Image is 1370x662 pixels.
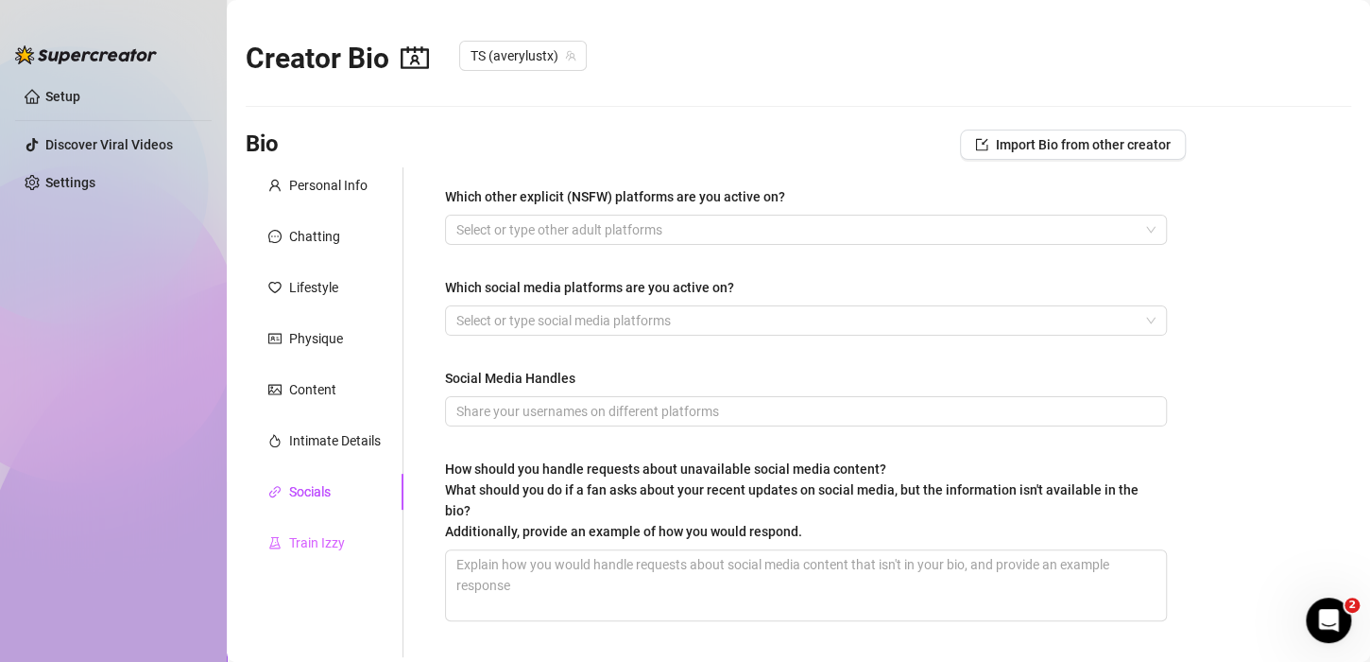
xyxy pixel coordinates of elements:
div: Intimate Details [289,430,381,451]
span: link [268,485,282,498]
label: Which social media platforms are you active on? [445,277,747,298]
span: fire [268,434,282,447]
div: Which social media platforms are you active on? [445,277,734,298]
span: 2 [1344,598,1360,613]
div: Which other explicit (NSFW) platforms are you active on? [445,186,785,207]
span: Import Bio from other creator [996,137,1171,152]
span: import [975,138,988,151]
span: picture [268,383,282,396]
div: Physique [289,328,343,349]
input: Which other explicit (NSFW) platforms are you active on? [456,218,460,241]
h2: Creator Bio [246,41,429,77]
div: Social Media Handles [445,368,575,389]
span: heart [268,281,282,294]
span: experiment [268,536,282,549]
label: Social Media Handles [445,368,589,389]
label: Which other explicit (NSFW) platforms are you active on? [445,186,798,207]
span: TS (averylustx) [471,42,575,70]
a: Setup [45,89,80,104]
span: contacts [401,44,429,72]
iframe: Intercom live chat [1306,598,1351,643]
div: Train Izzy [289,532,345,553]
h3: Bio [246,130,279,160]
span: What should you do if a fan asks about your recent updates on social media, but the information i... [445,482,1139,539]
a: Settings [45,175,95,190]
span: How should you handle requests about unavailable social media content? [445,462,1139,539]
img: logo-BBDzfeDw.svg [15,45,157,64]
span: user [268,179,282,192]
input: Which social media platforms are you active on? [456,309,460,332]
a: Discover Viral Videos [45,137,173,152]
input: Social Media Handles [456,401,1152,422]
span: team [565,50,576,61]
div: Personal Info [289,175,368,196]
span: message [268,230,282,243]
div: Socials [289,481,331,502]
span: idcard [268,332,282,345]
div: Lifestyle [289,277,338,298]
div: Chatting [289,226,340,247]
button: Import Bio from other creator [960,130,1186,160]
div: Content [289,379,336,400]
